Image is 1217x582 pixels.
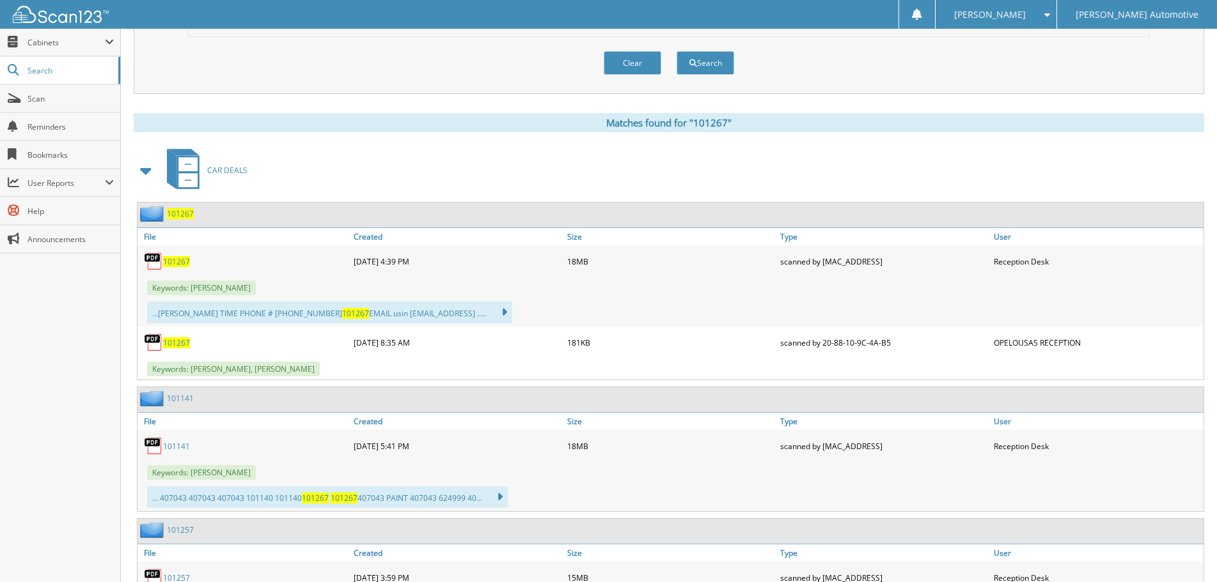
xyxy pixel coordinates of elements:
a: File [137,544,350,562]
span: Scan [27,93,114,104]
span: Cabinets [27,37,105,48]
div: scanned by [MAC_ADDRESS] [777,249,990,274]
a: 101257 [167,525,194,535]
a: Size [564,228,777,245]
span: Keywords: [PERSON_NAME], [PERSON_NAME] [147,362,320,376]
div: ... 407043 407043 407043 101140 101140 407043 PAINT 407043 624999 40... [147,486,508,508]
a: Created [350,228,563,245]
a: Type [777,413,990,430]
span: [PERSON_NAME] [954,11,1026,19]
button: Search [677,51,734,75]
img: PDF.png [144,252,163,271]
a: Size [564,544,777,562]
div: scanned by 20-88-10-9C-4A-B5 [777,330,990,355]
a: Created [350,544,563,562]
button: Clear [604,51,661,75]
img: folder2.png [140,522,167,538]
div: [DATE] 5:41 PM [350,433,563,459]
span: Search [27,65,112,76]
span: Reminders [27,121,114,132]
a: User [991,413,1204,430]
a: File [137,228,350,245]
div: [DATE] 4:39 PM [350,249,563,274]
span: Announcements [27,234,114,245]
span: Keywords: [PERSON_NAME] [147,465,256,480]
div: Matches found for "101267" [134,113,1204,132]
a: 101141 [167,393,194,404]
span: 101267 [302,493,329,503]
span: 101267 [331,493,357,503]
span: 101267 [342,308,369,319]
a: 101267 [163,256,190,267]
a: Type [777,228,990,245]
a: 101141 [163,441,190,452]
div: 18MB [564,249,777,274]
div: Reception Desk [991,433,1204,459]
a: Created [350,413,563,430]
div: [DATE] 8:35 AM [350,330,563,355]
img: PDF.png [144,436,163,456]
div: ...[PERSON_NAME] TIME PHONE # [PHONE_NUMBER] EMAIL usin [EMAIL_ADDRESS] ..... [147,302,512,323]
img: PDF.png [144,333,163,352]
a: User [991,228,1204,245]
img: folder2.png [140,206,167,222]
span: [PERSON_NAME] Automotive [1076,11,1198,19]
span: Keywords: [PERSON_NAME] [147,280,256,295]
div: scanned by [MAC_ADDRESS] [777,433,990,459]
img: folder2.png [140,390,167,406]
a: CAR DEALS [159,145,247,195]
div: Reception Desk [991,249,1204,274]
span: Help [27,206,114,217]
div: 18MB [564,433,777,459]
a: User [991,544,1204,562]
a: Size [564,413,777,430]
div: 181KB [564,330,777,355]
a: 101267 [167,208,194,219]
a: File [137,413,350,430]
a: Type [777,544,990,562]
span: CAR DEALS [207,165,247,176]
span: Bookmarks [27,149,114,160]
img: scan123-logo-white.svg [13,6,109,23]
div: OPELOUSAS RECEPTION [991,330,1204,355]
span: User Reports [27,178,105,188]
a: 101267 [163,337,190,348]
